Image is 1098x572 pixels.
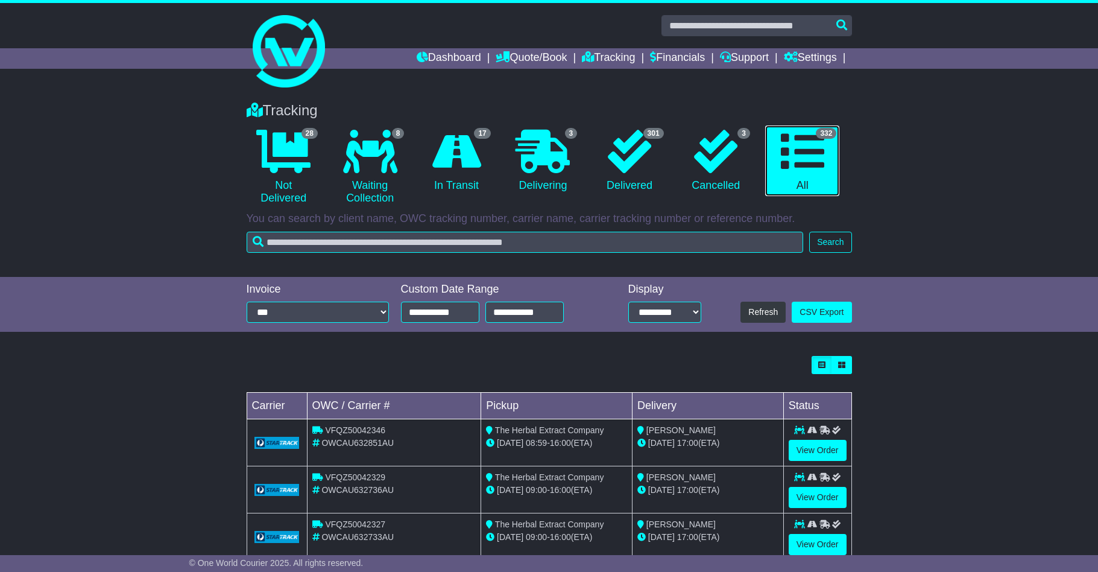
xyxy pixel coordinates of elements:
[637,531,778,544] div: (ETA)
[247,393,307,419] td: Carrier
[321,485,394,495] span: OWCAU632736AU
[677,532,698,542] span: 17:00
[809,232,851,253] button: Search
[417,48,481,69] a: Dashboard
[486,531,627,544] div: - (ETA)
[648,438,675,448] span: [DATE]
[495,425,604,435] span: The Herbal Extract Company
[497,438,523,448] span: [DATE]
[495,472,604,482] span: The Herbal Extract Company
[816,128,836,139] span: 332
[789,440,847,461] a: View Order
[419,126,493,197] a: 17 In Transit
[474,128,490,139] span: 17
[333,126,407,209] a: 8 Waiting Collection
[565,128,578,139] span: 3
[648,532,675,542] span: [DATE]
[486,484,627,497] div: - (ETA)
[646,425,716,435] span: [PERSON_NAME]
[254,531,300,543] img: GetCarrierServiceLogo
[526,532,547,542] span: 09:00
[495,520,604,529] span: The Herbal Extract Company
[247,212,852,226] p: You can search by client name, OWC tracking number, carrier name, carrier tracking number or refe...
[321,438,394,448] span: OWCAU632851AU
[637,437,778,450] div: (ETA)
[643,128,664,139] span: 301
[784,48,837,69] a: Settings
[592,126,666,197] a: 301 Delivered
[765,126,839,197] a: 332 All
[550,532,571,542] span: 16:00
[679,126,753,197] a: 3 Cancelled
[789,487,847,508] a: View Order
[740,302,786,323] button: Refresh
[720,48,769,69] a: Support
[392,128,405,139] span: 8
[506,126,580,197] a: 3 Delivering
[497,532,523,542] span: [DATE]
[247,126,321,209] a: 28 Not Delivered
[637,484,778,497] div: (ETA)
[189,558,364,568] span: © One World Courier 2025. All rights reserved.
[737,128,750,139] span: 3
[321,532,394,542] span: OWCAU632733AU
[526,485,547,495] span: 09:00
[254,437,300,449] img: GetCarrierServiceLogo
[792,302,851,323] a: CSV Export
[783,393,851,419] td: Status
[325,472,385,482] span: VFQZ50042329
[486,437,627,450] div: - (ETA)
[550,438,571,448] span: 16:00
[677,485,698,495] span: 17:00
[325,520,385,529] span: VFQZ50042327
[401,283,595,296] div: Custom Date Range
[646,472,716,482] span: [PERSON_NAME]
[481,393,633,419] td: Pickup
[646,520,716,529] span: [PERSON_NAME]
[497,485,523,495] span: [DATE]
[247,283,389,296] div: Invoice
[254,484,300,496] img: GetCarrierServiceLogo
[241,102,858,119] div: Tracking
[648,485,675,495] span: [DATE]
[325,425,385,435] span: VFQZ50042346
[632,393,783,419] td: Delivery
[677,438,698,448] span: 17:00
[526,438,547,448] span: 08:59
[307,393,481,419] td: OWC / Carrier #
[550,485,571,495] span: 16:00
[650,48,705,69] a: Financials
[628,283,701,296] div: Display
[301,128,318,139] span: 28
[582,48,635,69] a: Tracking
[496,48,567,69] a: Quote/Book
[789,534,847,555] a: View Order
